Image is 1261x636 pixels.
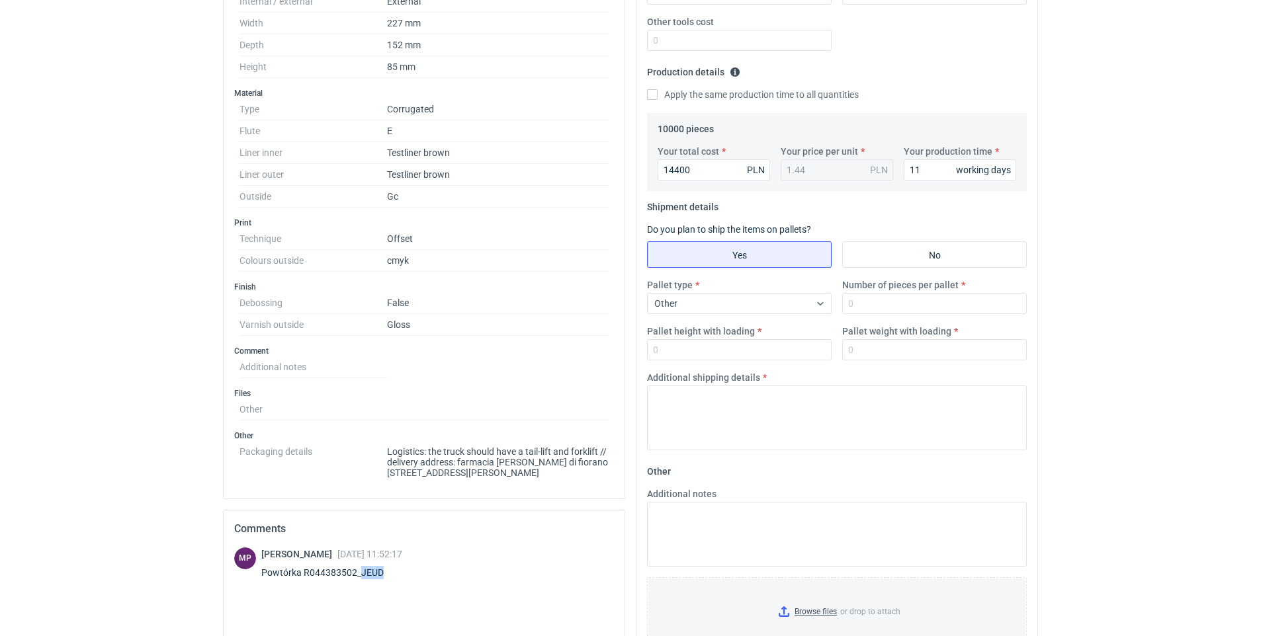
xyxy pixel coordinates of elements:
dt: Packaging details [239,441,387,478]
input: 0 [658,159,770,180]
label: Pallet weight with loading [842,325,951,338]
h2: Comments [234,521,614,537]
div: Powtórka R044383502_JEUD [261,566,402,579]
h3: Print [234,218,614,228]
dd: 152 mm [387,34,609,56]
label: Additional notes [647,487,717,500]
dd: Logistics: the truck should have a tail-lift and forklift // delivery address: farmacia [PERSON_N... [387,441,609,478]
div: Michał Palasek [234,547,256,569]
dt: Outside [239,186,387,208]
dd: False [387,292,609,314]
span: Other [654,298,677,309]
input: 0 [842,293,1027,314]
dd: 227 mm [387,13,609,34]
dt: Height [239,56,387,78]
div: PLN [870,163,888,177]
dt: Colours outside [239,250,387,272]
h3: Material [234,88,614,99]
label: Pallet type [647,278,693,292]
dd: 85 mm [387,56,609,78]
dd: Testliner brown [387,142,609,164]
span: [PERSON_NAME] [261,549,337,559]
label: Other tools cost [647,15,714,28]
div: working days [956,163,1011,177]
div: PLN [747,163,765,177]
input: 0 [904,159,1016,180]
dt: Width [239,13,387,34]
label: No [842,241,1027,268]
input: 0 [647,30,832,51]
label: Additional shipping details [647,371,760,384]
dd: Offset [387,228,609,250]
input: 0 [842,339,1027,360]
dd: Gloss [387,314,609,336]
dt: Type [239,99,387,120]
input: 0 [647,339,832,360]
dd: cmyk [387,250,609,272]
dt: Technique [239,228,387,250]
legend: Shipment details [647,196,718,212]
dt: Liner outer [239,164,387,186]
label: Do you plan to ship the items on pallets? [647,224,811,235]
h3: Comment [234,346,614,356]
dd: Gc [387,186,609,208]
dt: Other [239,399,387,420]
h3: Other [234,430,614,441]
dt: Additional notes [239,356,387,378]
h3: Finish [234,282,614,292]
dt: Liner inner [239,142,387,164]
dt: Flute [239,120,387,142]
label: Pallet height with loading [647,325,755,338]
label: Yes [647,241,832,268]
dt: Depth [239,34,387,56]
dd: Corrugated [387,99,609,120]
dt: Varnish outside [239,314,387,336]
label: Number of pieces per pallet [842,278,959,292]
figcaption: MP [234,547,256,569]
dt: Debossing [239,292,387,314]
h3: Files [234,388,614,399]
legend: Other [647,461,671,477]
span: [DATE] 11:52:17 [337,549,402,559]
dd: E [387,120,609,142]
dd: Testliner brown [387,164,609,186]
label: Your production time [904,145,992,158]
legend: Production details [647,61,740,77]
label: Your price per unit [781,145,858,158]
label: Apply the same production time to all quantities [647,88,859,101]
label: Your total cost [658,145,719,158]
legend: 10000 pieces [658,118,714,134]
